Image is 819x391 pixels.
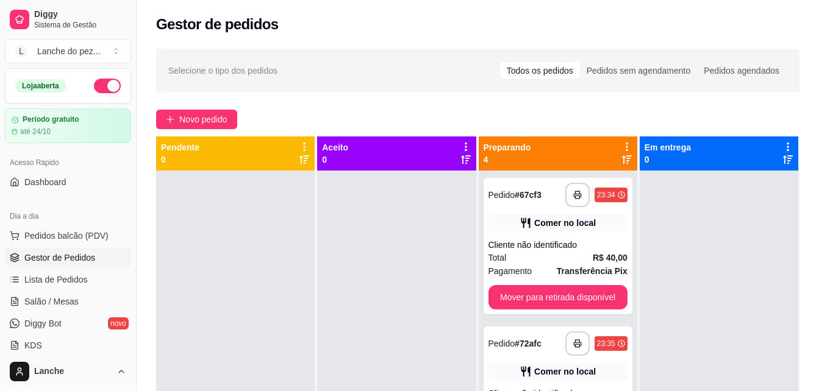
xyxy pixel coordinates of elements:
span: KDS [24,339,42,351]
span: Pedido [488,190,515,200]
div: Dia a dia [5,206,131,226]
span: Lanche [34,366,112,377]
a: Lista de Pedidos [5,270,131,289]
p: Pendente [161,141,199,153]
p: 0 [645,153,691,166]
button: Mover para retirada disponível [488,285,628,309]
p: 0 [322,153,348,166]
div: Acesso Rápido [5,153,131,172]
button: Lanche [5,357,131,386]
span: Pedido [488,339,515,348]
span: plus [166,115,174,124]
span: Diggy Bot [24,317,62,329]
span: Diggy [34,9,126,20]
div: Pedidos sem agendamento [580,62,697,79]
span: Selecione o tipo dos pedidos [168,64,277,77]
span: Novo pedido [179,113,227,126]
div: Pedidos agendados [697,62,786,79]
div: Loja aberta [15,79,66,93]
h2: Gestor de pedidos [156,15,279,34]
span: Gestor de Pedidos [24,252,95,264]
button: Pedidos balcão (PDV) [5,226,131,245]
a: Gestor de Pedidos [5,248,131,267]
p: Em entrega [645,141,691,153]
button: Alterar Status [94,79,121,93]
strong: # 72afc [515,339,542,348]
span: Pedidos balcão (PDV) [24,230,109,242]
span: L [15,45,27,57]
div: Todos os pedidos [500,62,580,79]
a: KDS [5,336,131,355]
span: Lista de Pedidos [24,273,88,286]
div: 23:35 [597,339,615,348]
a: Diggy Botnovo [5,314,131,333]
span: Total [488,251,507,264]
span: Pagamento [488,264,532,278]
p: Aceito [322,141,348,153]
button: Select a team [5,39,131,63]
p: Preparando [484,141,531,153]
article: Período gratuito [23,115,79,124]
a: Período gratuitoaté 24/10 [5,108,131,143]
div: Comer no local [534,365,596,378]
strong: R$ 40,00 [593,253,628,262]
span: Salão / Mesas [24,295,79,308]
strong: # 67cf3 [515,190,542,200]
a: DiggySistema de Gestão [5,5,131,34]
p: 4 [484,153,531,166]
a: Salão / Mesas [5,292,131,311]
span: Sistema de Gestão [34,20,126,30]
a: Dashboard [5,172,131,192]
span: Dashboard [24,176,66,188]
button: Novo pedido [156,110,237,129]
strong: Transferência Pix [557,266,628,276]
div: Comer no local [534,217,596,229]
div: Lanche do pez ... [37,45,101,57]
div: 23:34 [597,190,615,200]
div: Cliente não identificado [488,239,628,251]
article: até 24/10 [20,127,51,136]
p: 0 [161,153,199,166]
